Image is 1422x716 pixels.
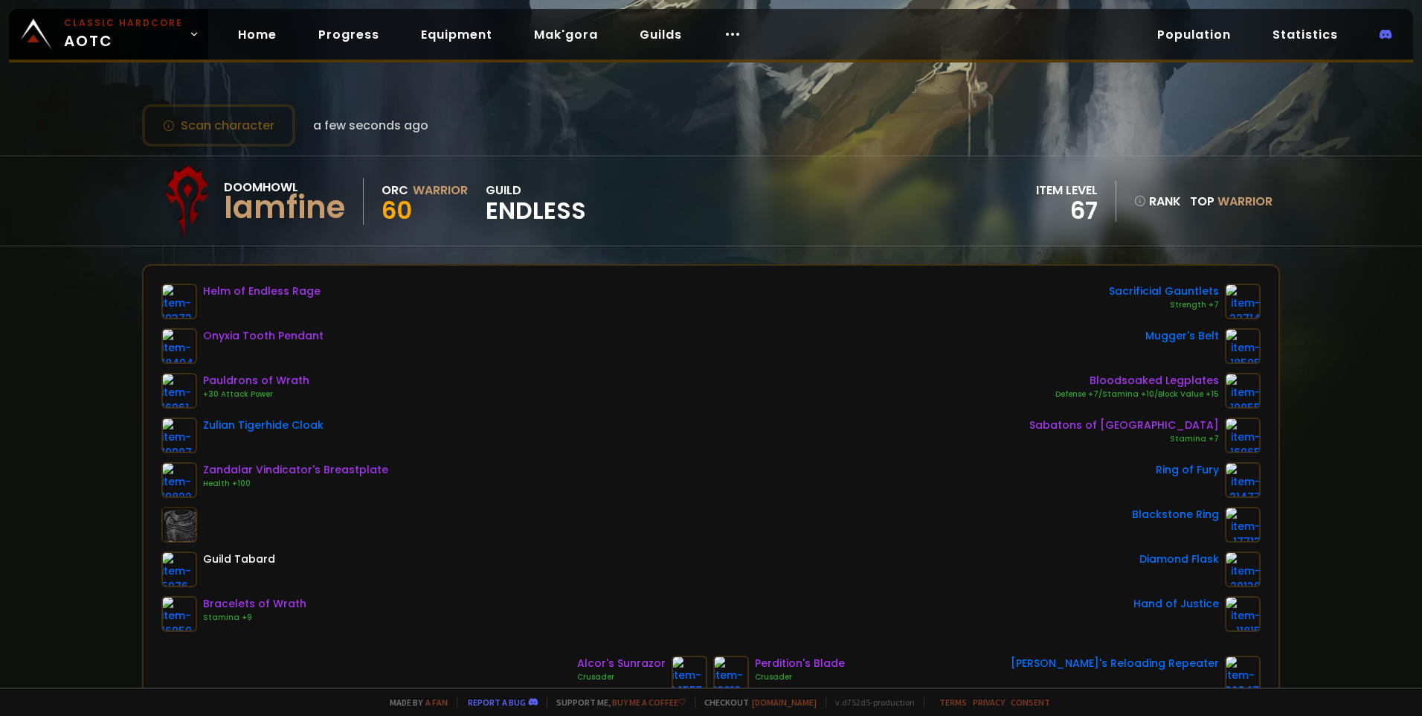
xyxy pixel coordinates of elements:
a: Buy me a coffee [612,697,686,708]
a: [DOMAIN_NAME] [752,697,817,708]
div: 67 [1036,199,1098,222]
div: Warrior [413,181,468,199]
small: Classic Hardcore [64,16,183,30]
a: Equipment [409,19,504,50]
img: item-5976 [161,552,197,587]
img: item-19822 [161,462,197,498]
div: Hand of Justice [1133,596,1219,612]
span: a few seconds ago [313,116,428,135]
img: item-19907 [161,418,197,453]
div: Strength +7 [1109,299,1219,311]
div: Iamfine [224,196,345,219]
div: Orc [382,181,408,199]
img: item-16959 [161,596,197,632]
span: 60 [382,194,412,227]
a: Privacy [973,697,1005,708]
span: Checkout [695,697,817,708]
span: AOTC [64,16,183,52]
div: Top [1190,192,1273,211]
div: Mugger's Belt [1145,328,1219,344]
div: Alcor's Sunrazor [577,656,666,671]
div: Defense +7/Stamina +10/Block Value +15 [1055,389,1219,400]
div: guild [486,181,586,222]
span: Support me, [547,697,686,708]
a: a fan [425,697,448,708]
span: Endless [486,199,586,222]
img: item-21477 [1225,462,1261,498]
div: Perdition's Blade [755,656,845,671]
img: item-22347 [1225,656,1261,691]
a: Terms [939,697,967,708]
img: item-16961 [161,373,197,409]
div: Stamina +9 [203,612,306,624]
div: Helm of Endless Rage [203,284,321,299]
img: item-16965 [1225,418,1261,453]
div: Crusader [577,671,666,683]
div: Bracelets of Wrath [203,596,306,612]
div: Zulian Tigerhide Cloak [203,418,324,433]
div: Ring of Fury [1156,462,1219,478]
img: item-20130 [1225,552,1261,587]
button: Scan character [142,104,295,147]
div: Doomhowl [224,178,345,196]
img: item-19855 [1225,373,1261,409]
a: Home [226,19,289,50]
img: item-14555 [672,656,707,691]
a: Progress [306,19,391,50]
img: item-18816 [713,656,749,691]
div: Health +100 [203,478,388,490]
div: Bloodsoaked Legplates [1055,373,1219,389]
div: Guild Tabard [203,552,275,567]
span: Warrior [1217,193,1273,210]
div: item level [1036,181,1098,199]
div: Pauldrons of Wrath [203,373,309,389]
div: rank [1134,192,1181,211]
div: Sacrificial Gauntlets [1109,284,1219,299]
a: Population [1145,19,1243,50]
div: Stamina +7 [1029,433,1219,445]
div: [PERSON_NAME]'s Reloading Repeater [1011,656,1219,671]
div: Zandalar Vindicator's Breastplate [203,462,388,478]
a: Consent [1011,697,1050,708]
img: item-22714 [1225,284,1261,319]
div: Onyxia Tooth Pendant [203,328,324,344]
div: +30 Attack Power [203,389,309,400]
div: Sabatons of [GEOGRAPHIC_DATA] [1029,418,1219,433]
a: Mak'gora [522,19,610,50]
span: Made by [381,697,448,708]
img: item-18505 [1225,328,1261,364]
div: Diamond Flask [1139,552,1219,567]
a: Report a bug [468,697,526,708]
a: Statistics [1261,19,1350,50]
img: item-18404 [161,328,197,364]
img: item-17713 [1225,507,1261,543]
a: Guilds [628,19,694,50]
img: item-19372 [161,284,197,319]
div: Crusader [755,671,845,683]
span: v. d752d5 - production [826,697,915,708]
img: item-11815 [1225,596,1261,632]
div: Blackstone Ring [1132,507,1219,522]
a: Classic HardcoreAOTC [9,9,208,60]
